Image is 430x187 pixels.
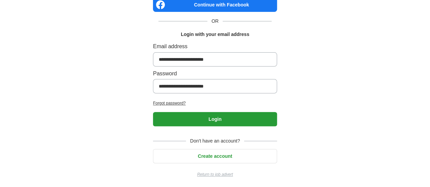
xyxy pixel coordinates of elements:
[153,112,277,126] button: Login
[186,137,244,145] span: Don't have an account?
[181,31,249,38] h1: Login with your email address
[153,153,277,159] a: Create account
[153,69,277,78] label: Password
[153,171,277,178] a: Return to job advert
[153,42,277,51] label: Email address
[207,17,223,25] span: OR
[153,100,277,107] a: Forgot password?
[153,149,277,163] button: Create account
